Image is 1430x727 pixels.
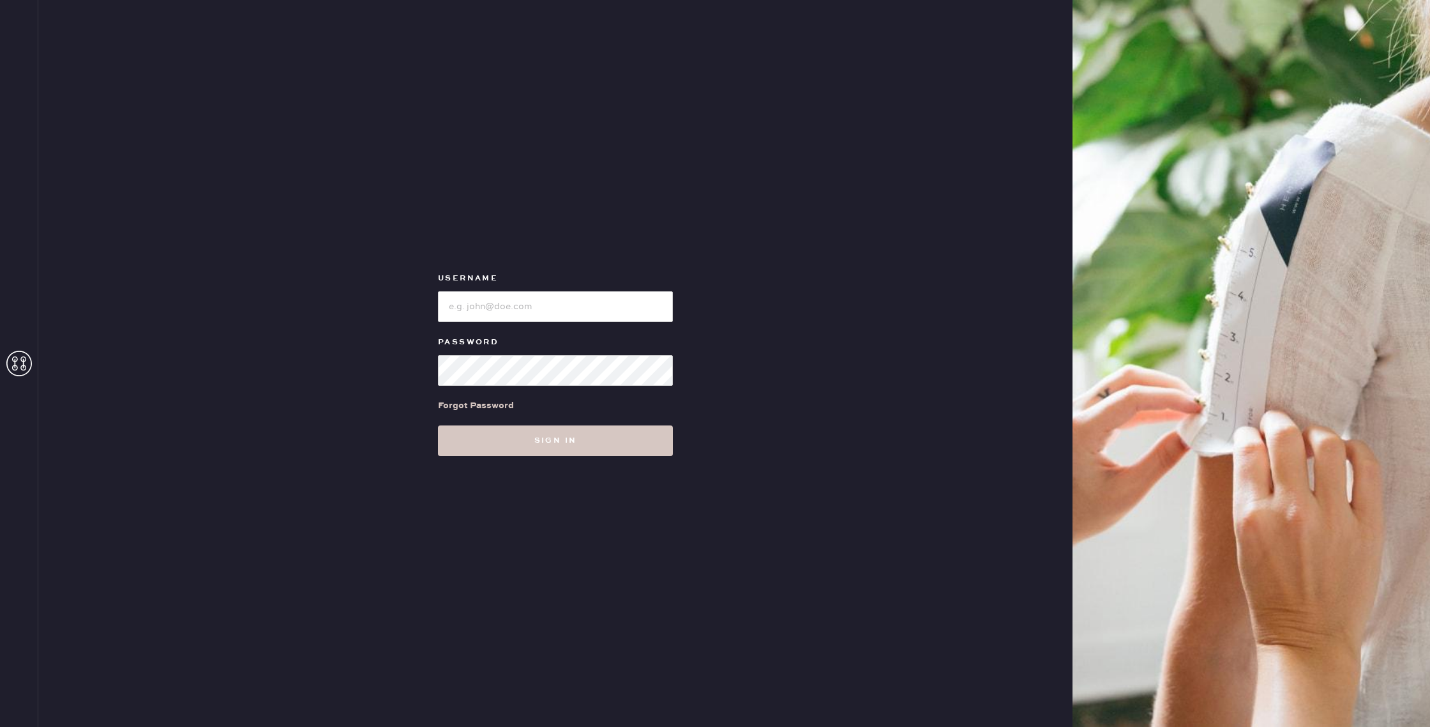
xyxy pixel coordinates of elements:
[438,425,673,456] button: Sign in
[438,271,673,286] label: Username
[438,335,673,350] label: Password
[438,399,514,413] div: Forgot Password
[438,386,514,425] a: Forgot Password
[438,291,673,322] input: e.g. john@doe.com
